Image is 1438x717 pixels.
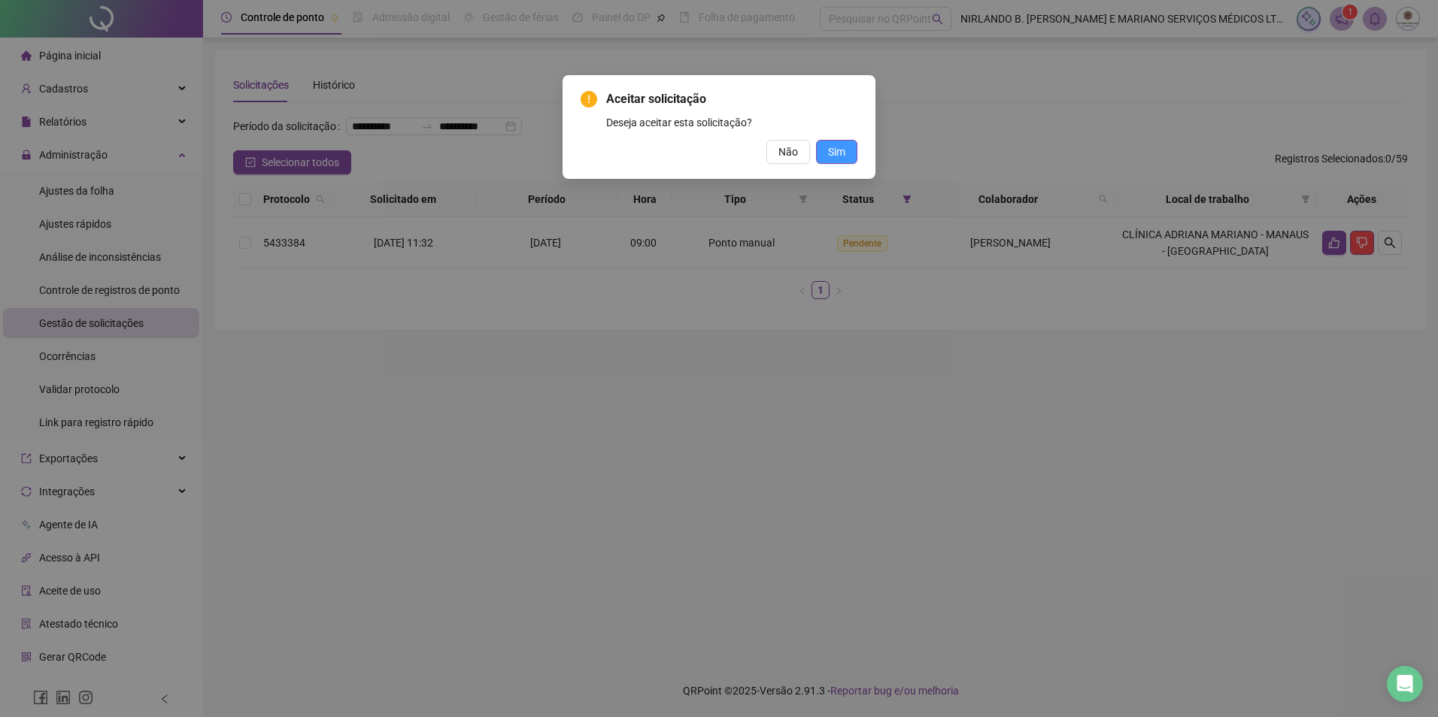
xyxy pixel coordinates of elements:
[606,114,857,131] div: Deseja aceitar esta solicitação?
[828,144,845,160] span: Sim
[606,90,857,108] span: Aceitar solicitação
[766,140,810,164] button: Não
[581,91,597,107] span: exclamation-circle
[778,144,798,160] span: Não
[816,140,857,164] button: Sim
[1387,666,1423,702] div: Open Intercom Messenger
